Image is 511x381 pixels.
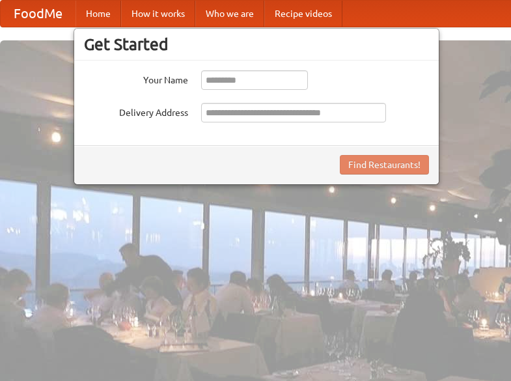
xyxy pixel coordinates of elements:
[121,1,195,27] a: How it works
[195,1,264,27] a: Who we are
[84,70,188,87] label: Your Name
[264,1,342,27] a: Recipe videos
[340,155,429,175] button: Find Restaurants!
[84,103,188,119] label: Delivery Address
[84,35,429,54] h3: Get Started
[1,1,76,27] a: FoodMe
[76,1,121,27] a: Home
